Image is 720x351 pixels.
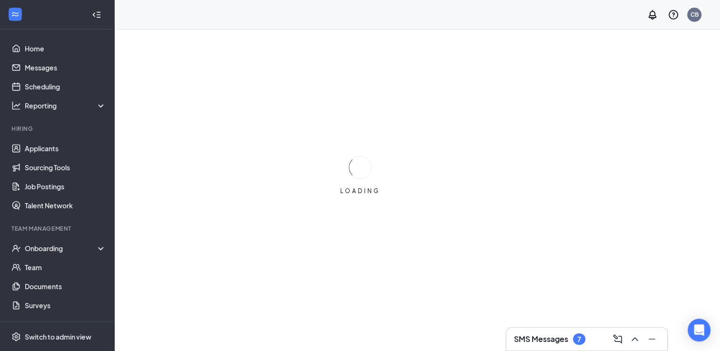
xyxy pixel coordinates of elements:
[25,101,107,110] div: Reporting
[25,277,106,296] a: Documents
[25,196,106,215] a: Talent Network
[25,158,106,177] a: Sourcing Tools
[25,177,106,196] a: Job Postings
[610,331,625,347] button: ComposeMessage
[11,244,21,253] svg: UserCheck
[25,77,106,96] a: Scheduling
[25,296,106,315] a: Surveys
[690,10,699,19] div: CB
[577,335,581,343] div: 7
[25,244,98,253] div: Onboarding
[11,125,104,133] div: Hiring
[11,332,21,341] svg: Settings
[668,9,679,20] svg: QuestionInfo
[336,187,384,195] div: LOADING
[25,39,106,58] a: Home
[25,332,91,341] div: Switch to admin view
[11,101,21,110] svg: Analysis
[25,258,106,277] a: Team
[646,333,658,345] svg: Minimize
[92,10,101,19] svg: Collapse
[10,10,20,19] svg: WorkstreamLogo
[644,331,660,347] button: Minimize
[629,333,641,345] svg: ChevronUp
[514,334,568,344] h3: SMS Messages
[612,333,623,345] svg: ComposeMessage
[11,224,104,233] div: Team Management
[25,139,106,158] a: Applicants
[627,331,642,347] button: ChevronUp
[688,319,710,341] div: Open Intercom Messenger
[25,58,106,77] a: Messages
[647,9,658,20] svg: Notifications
